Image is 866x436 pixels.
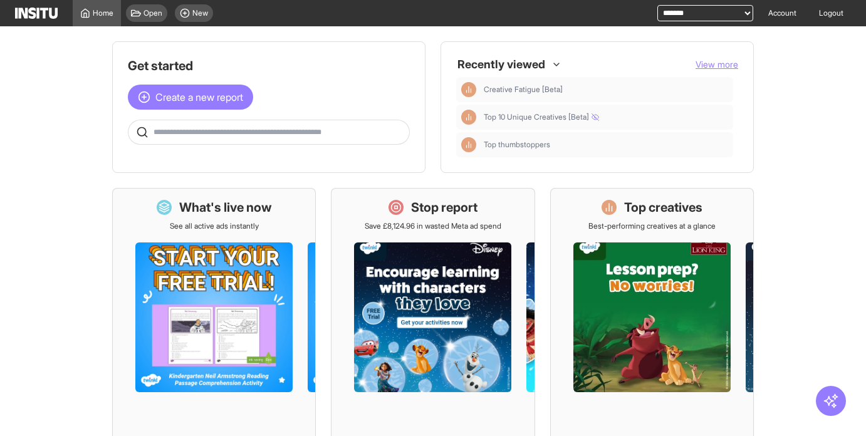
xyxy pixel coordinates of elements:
span: Open [143,8,162,18]
span: Top thumbstoppers [484,140,550,150]
h1: Stop report [411,199,477,216]
img: Logo [15,8,58,19]
span: New [192,8,208,18]
span: View more [696,59,738,70]
p: See all active ads instantly [170,221,259,231]
span: Top thumbstoppers [484,140,728,150]
span: Top 10 Unique Creatives [Beta] [484,112,599,122]
p: Best-performing creatives at a glance [588,221,716,231]
button: Create a new report [128,85,253,110]
span: Creative Fatigue [Beta] [484,85,728,95]
div: Insights [461,110,476,125]
button: View more [696,58,738,71]
span: Create a new report [155,90,243,105]
h1: Top creatives [624,199,702,216]
h1: What's live now [179,199,272,216]
div: Insights [461,137,476,152]
div: Insights [461,82,476,97]
span: Creative Fatigue [Beta] [484,85,563,95]
span: Home [93,8,113,18]
h1: Get started [128,57,410,75]
span: Top 10 Unique Creatives [Beta] [484,112,728,122]
p: Save £8,124.96 in wasted Meta ad spend [365,221,501,231]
